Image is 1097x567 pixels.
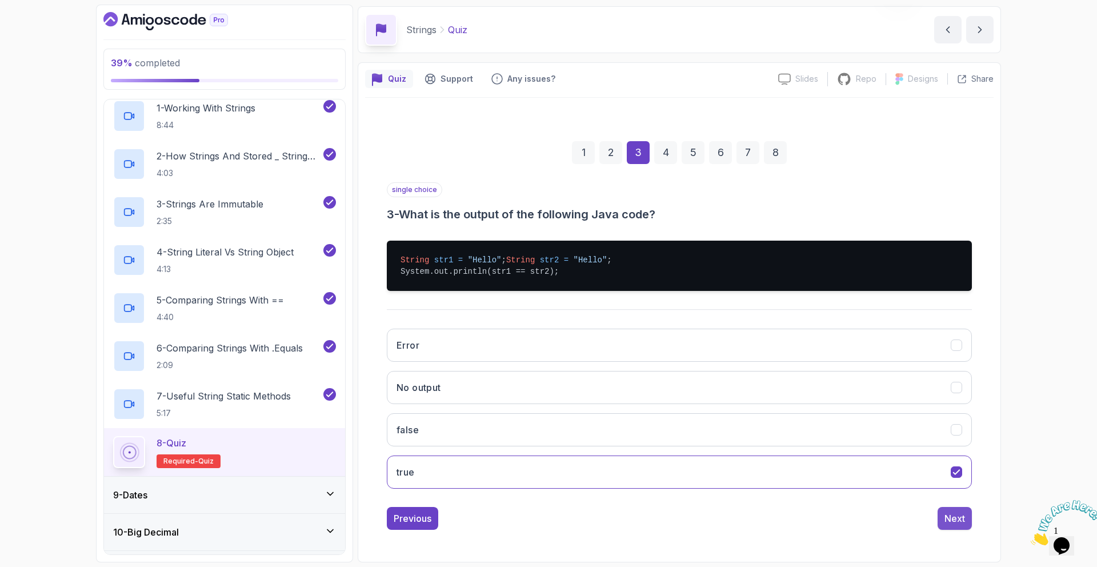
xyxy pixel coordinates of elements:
h3: true [397,465,415,479]
p: 8:44 [157,119,255,131]
p: 2:09 [157,360,303,371]
button: 6-Comparing Strings With .Equals2:09 [113,340,336,372]
h3: 3 - What is the output of the following Java code? [387,206,972,222]
p: single choice [387,182,442,197]
div: Next [944,512,965,525]
p: 5 - Comparing Strings With == [157,293,284,307]
span: String [401,255,429,265]
span: "Hello" [574,255,607,265]
p: Strings [406,23,437,37]
div: 2 [599,141,622,164]
h3: 10 - Big Decimal [113,525,179,539]
p: 7 - Useful String Static Methods [157,389,291,403]
p: 5:17 [157,408,291,419]
button: 10-Big Decimal [104,514,345,550]
button: 4-String Literal Vs String Object4:13 [113,244,336,276]
div: 8 [764,141,787,164]
span: 39 % [111,57,133,69]
h3: 9 - Dates [113,488,147,502]
p: Repo [856,73,876,85]
span: str1 [434,255,454,265]
div: 5 [682,141,704,164]
p: 2:35 [157,215,263,227]
h3: false [397,423,419,437]
div: Previous [394,512,431,525]
div: 1 [572,141,595,164]
p: Designs [908,73,938,85]
p: 4:40 [157,312,284,323]
iframe: chat widget [1026,496,1097,550]
p: Quiz [448,23,467,37]
button: 2-How Strings And Stored _ String Pool4:03 [113,148,336,180]
div: 6 [709,141,732,164]
button: 3-Strings Are Immutable2:35 [113,196,336,228]
p: Support [441,73,473,85]
p: Slides [795,73,818,85]
button: quiz button [365,70,413,88]
button: Share [947,73,994,85]
span: 1 [5,5,9,14]
button: No output [387,371,972,404]
p: Share [971,73,994,85]
span: completed [111,57,180,69]
button: previous content [934,16,962,43]
span: = [458,255,463,265]
span: = [564,255,568,265]
p: 4:13 [157,263,294,275]
button: Next [938,507,972,530]
p: 8 - Quiz [157,436,186,450]
h3: No output [397,381,441,394]
p: 4 - String Literal Vs String Object [157,245,294,259]
p: 6 - Comparing Strings With .Equals [157,341,303,355]
button: 7-Useful String Static Methods5:17 [113,388,336,420]
button: 1-Working With Strings8:44 [113,100,336,132]
p: Any issues? [507,73,555,85]
span: "Hello" [468,255,502,265]
span: quiz [198,457,214,466]
div: 3 [627,141,650,164]
p: 4:03 [157,167,321,179]
div: 4 [654,141,677,164]
h3: Error [397,338,419,352]
span: str2 [540,255,559,265]
img: Chat attention grabber [5,5,75,50]
p: Quiz [388,73,406,85]
button: 8-QuizRequired-quiz [113,436,336,468]
button: Support button [418,70,480,88]
a: Dashboard [103,12,254,30]
button: false [387,413,972,446]
span: String [506,255,535,265]
span: Required- [163,457,198,466]
button: Feedback button [485,70,562,88]
button: 5-Comparing Strings With ==4:40 [113,292,336,324]
button: Previous [387,507,438,530]
p: 3 - Strings Are Immutable [157,197,263,211]
button: next content [966,16,994,43]
button: 9-Dates [104,477,345,513]
button: true [387,456,972,489]
div: 7 [736,141,759,164]
button: Error [387,329,972,362]
p: 2 - How Strings And Stored _ String Pool [157,149,321,163]
p: 1 - Working With Strings [157,101,255,115]
pre: ; ; System.out.println(str1 == str2); [387,241,972,291]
